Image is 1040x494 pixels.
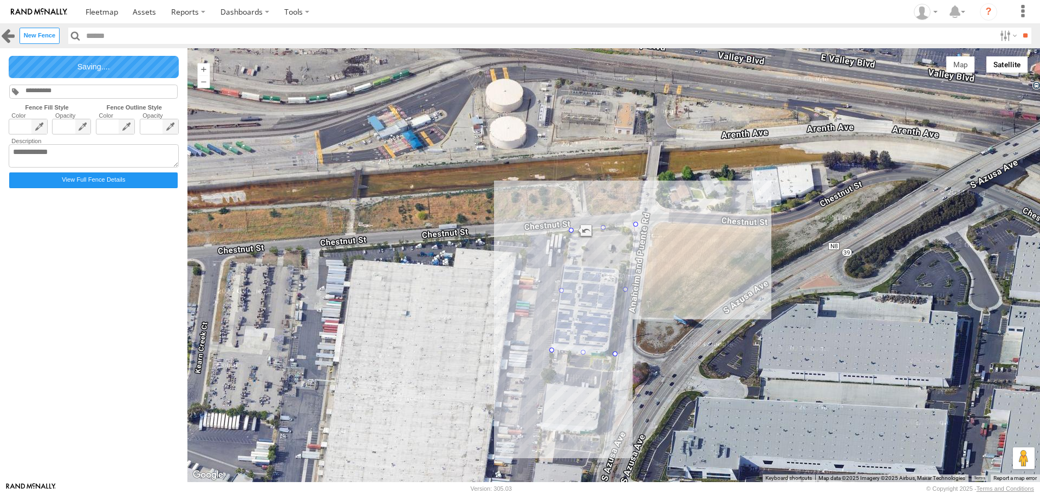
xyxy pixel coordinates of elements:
div: Randy West [910,4,941,20]
div: © Copyright 2025 - [926,485,1034,492]
a: Visit our Website [6,483,56,494]
label: Color [96,112,135,119]
label: Description [9,138,179,144]
span: Map data ©2025 Imagery ©2025 Airbus, Maxar Technologies [818,475,965,481]
label: Click to view fence details [9,172,178,188]
label: Search Filter Options [996,28,1019,43]
label: Opacity [52,112,91,119]
button: Drag Pegman onto the map to open Street View [1013,447,1035,469]
a: Terms [974,476,985,480]
label: Fence Fill Style [6,104,88,111]
label: Create New Fence [19,28,60,43]
a: Report a map error [993,475,1037,481]
label: Name [9,56,179,62]
a: Open this area in Google Maps (opens a new window) [190,468,226,482]
button: Show street map [946,56,975,73]
label: Fence Outline Style [88,104,181,111]
button: Show satellite imagery [986,56,1028,73]
a: Terms and Conditions [977,485,1034,492]
button: Zoom out [197,75,210,88]
button: Zoom in [197,63,210,75]
button: Undo last edit [577,224,593,239]
label: Color [9,112,48,119]
img: Google [190,468,226,482]
button: Keyboard shortcuts [765,474,812,482]
label: Opacity [140,112,179,119]
img: rand-logo.svg [11,8,67,16]
i: ? [980,3,997,21]
div: Version: 305.03 [471,485,512,492]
